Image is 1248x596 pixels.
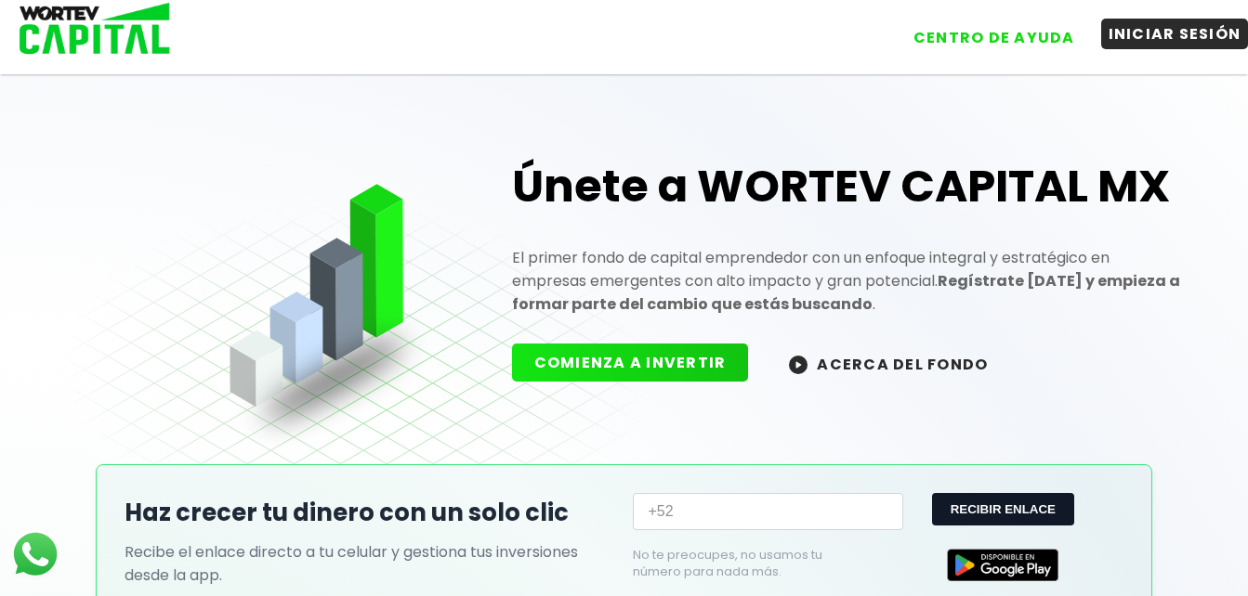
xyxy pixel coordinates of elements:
button: ACERCA DEL FONDO [767,343,1010,383]
img: wortev-capital-acerca-del-fondo [789,356,808,374]
img: Google Play [947,549,1058,581]
p: El primer fondo de capital emprendedor con un enfoque integral y estratégico en empresas emergent... [512,246,1186,316]
p: No te preocupes, no usamos tu número para nada más. [633,547,874,580]
button: RECIBIR ENLACE [932,493,1074,525]
button: COMIENZA A INVERTIR [512,343,749,382]
button: CENTRO DE AYUDA [906,22,1083,53]
p: Recibe el enlace directo a tu celular y gestiona tus inversiones desde la app. [125,540,614,587]
h1: Únete a WORTEV CAPITAL MX [512,157,1186,216]
a: CENTRO DE AYUDA [887,8,1083,53]
img: logos_whatsapp-icon.242b2217.svg [9,528,61,580]
strong: Regístrate [DATE] y empieza a formar parte del cambio que estás buscando [512,270,1180,315]
h2: Haz crecer tu dinero con un solo clic [125,495,614,531]
a: COMIENZA A INVERTIR [512,352,768,373]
